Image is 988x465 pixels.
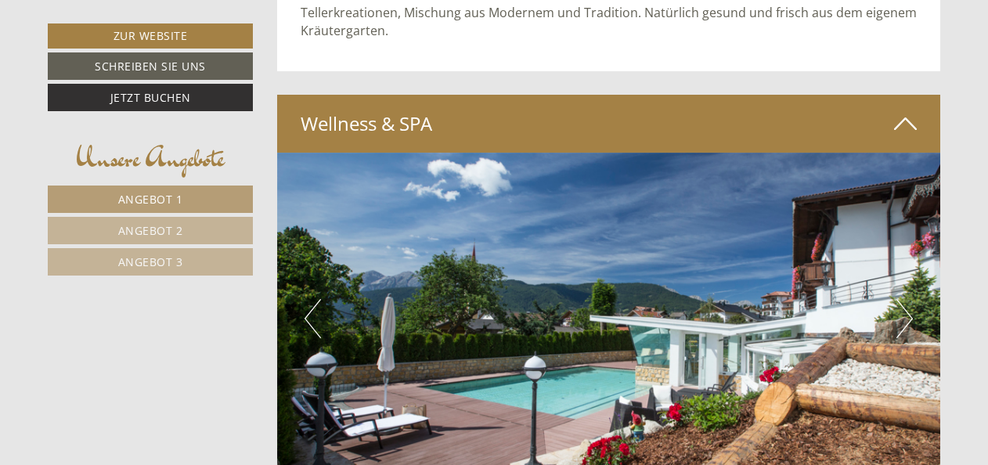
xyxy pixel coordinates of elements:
[48,139,253,178] div: Unsere Angebote
[23,76,261,87] small: 14:28
[12,42,269,90] div: Guten Tag, wie können wir Ihnen helfen?
[48,52,253,80] a: Schreiben Sie uns
[279,12,337,38] div: [DATE]
[118,223,183,238] span: Angebot 2
[305,299,321,338] button: Previous
[118,254,183,269] span: Angebot 3
[522,413,617,440] button: Senden
[48,23,253,49] a: Zur Website
[277,95,941,153] div: Wellness & SPA
[48,84,253,111] a: Jetzt buchen
[23,45,261,58] div: [GEOGRAPHIC_DATA]
[301,4,918,40] p: Tellerkreationen, Mischung aus Modernem und Tradition. Natürlich gesund und frisch aus dem eigene...
[896,299,913,338] button: Next
[118,192,183,207] span: Angebot 1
